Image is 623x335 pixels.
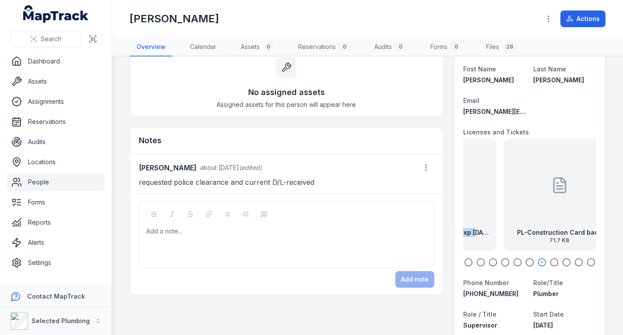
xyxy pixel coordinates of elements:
[391,237,489,244] span: 47.02 KB
[7,53,105,70] a: Dashboard
[7,153,105,171] a: Locations
[139,134,162,147] h3: Notes
[395,42,406,52] div: 0
[517,228,602,237] strong: PL-Construction Card back
[463,108,619,115] span: [PERSON_NAME][EMAIL_ADDRESS][DOMAIN_NAME]
[7,214,105,231] a: Reports
[339,42,350,52] div: 0
[423,38,468,56] a: Forms0
[463,279,509,286] span: Phone Number
[263,42,274,52] div: 0
[7,93,105,110] a: Assignments
[27,293,85,300] strong: Contact MapTrack
[7,113,105,130] a: Reservations
[130,12,219,26] h1: [PERSON_NAME]
[183,38,223,56] a: Calendar
[11,31,81,47] button: Search
[248,86,325,99] h3: No assigned assets
[463,310,496,318] span: Role / Title
[239,164,262,171] span: (edited)
[217,100,356,109] span: Assigned assets for this person will appear here
[367,38,413,56] a: Audits0
[7,173,105,191] a: People
[7,194,105,211] a: Forms
[139,162,197,173] strong: [PERSON_NAME]
[463,321,497,329] span: Supervisor
[533,279,563,286] span: Role/Title
[7,133,105,151] a: Audits
[23,5,89,23] a: MapTrack
[463,290,518,297] span: [PHONE_NUMBER]
[533,290,559,297] span: Plumber
[560,11,605,27] button: Actions
[463,65,496,73] span: First Name
[200,164,239,171] time: 7/14/2025, 10:46:29 AM
[463,97,479,104] span: Email
[130,38,172,56] a: Overview
[391,228,489,237] strong: PL-Gas License Front exp [DATE]
[503,42,517,52] div: 28
[451,42,461,52] div: 0
[463,76,514,84] span: [PERSON_NAME]
[7,254,105,272] a: Settings
[533,76,584,84] span: [PERSON_NAME]
[463,128,529,136] span: Licenses and Tickets
[533,65,566,73] span: Last Name
[479,38,524,56] a: Files28
[517,237,602,244] span: 71.7 KB
[533,321,553,329] time: 1/30/2023, 12:00:00 AM
[533,321,553,329] span: [DATE]
[139,176,434,188] p: requested police clearance and current D/L-received
[533,310,564,318] span: Start Date
[234,38,281,56] a: Assets0
[200,164,239,171] span: about [DATE]
[41,35,61,43] span: Search
[7,234,105,251] a: Alerts
[291,38,357,56] a: Reservations0
[7,73,105,90] a: Assets
[32,317,90,324] strong: Selected Plumbing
